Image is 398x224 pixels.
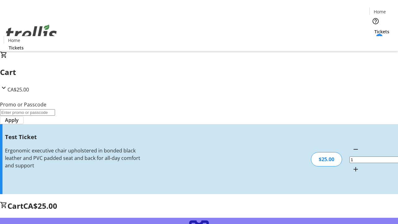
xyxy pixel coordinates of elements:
button: Cart [369,35,382,47]
button: Help [369,15,382,27]
img: Orient E2E Organization JdJVlxu9gs's Logo [4,18,59,49]
span: Home [8,37,20,44]
button: Decrement by one [349,143,362,156]
a: Home [4,37,24,44]
span: Tickets [9,44,24,51]
a: Home [370,8,390,15]
span: CA$25.00 [7,86,29,93]
span: Apply [5,116,19,124]
a: Tickets [4,44,29,51]
div: $25.00 [311,152,342,166]
span: Tickets [374,28,389,35]
button: Increment by one [349,163,362,175]
div: Ergonomic executive chair upholstered in bonded black leather and PVC padded seat and back for al... [5,147,141,169]
a: Tickets [369,28,394,35]
span: CA$25.00 [23,201,57,211]
h3: Test Ticket [5,133,141,141]
span: Home [374,8,386,15]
